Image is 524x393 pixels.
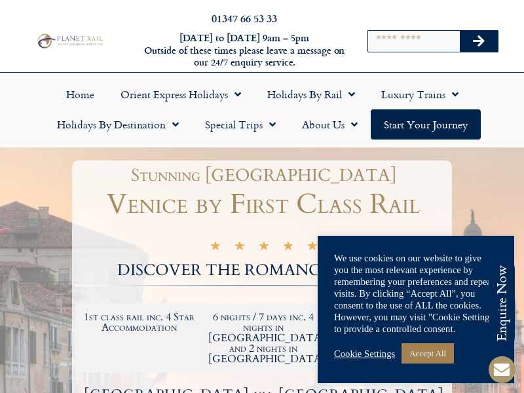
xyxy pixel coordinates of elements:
[107,79,254,109] a: Orient Express Holidays
[192,109,289,140] a: Special Trips
[368,79,472,109] a: Luxury Trains
[53,79,107,109] a: Home
[75,191,452,218] h1: Venice by First Class Rail
[307,242,318,254] i: ★
[258,242,270,254] i: ★
[44,109,192,140] a: Holidays by Destination
[75,263,452,278] h2: DISCOVER THE ROMANCE OF ITALY
[35,32,105,49] img: Planet Rail Train Holidays Logo
[402,343,454,364] a: Accept All
[282,242,294,254] i: ★
[7,79,517,140] nav: Menu
[210,242,221,254] i: ★
[82,167,445,184] h1: Stunning [GEOGRAPHIC_DATA]
[234,242,246,254] i: ★
[212,10,277,26] a: 01347 66 53 33
[84,312,195,333] h2: 1st class rail inc. 4 Star Accommodation
[289,109,371,140] a: About Us
[334,252,498,335] div: We use cookies on our website to give you the most relevant experience by remembering your prefer...
[208,312,320,364] h2: 6 nights / 7 days inc. 4 nights in [GEOGRAPHIC_DATA] and 2 nights in [GEOGRAPHIC_DATA]
[460,31,498,52] button: Search
[210,240,318,254] div: 5/5
[334,348,395,360] a: Cookie Settings
[254,79,368,109] a: Holidays by Rail
[371,109,481,140] a: Start your Journey
[143,32,346,69] h6: [DATE] to [DATE] 9am – 5pm Outside of these times please leave a message on our 24/7 enquiry serv...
